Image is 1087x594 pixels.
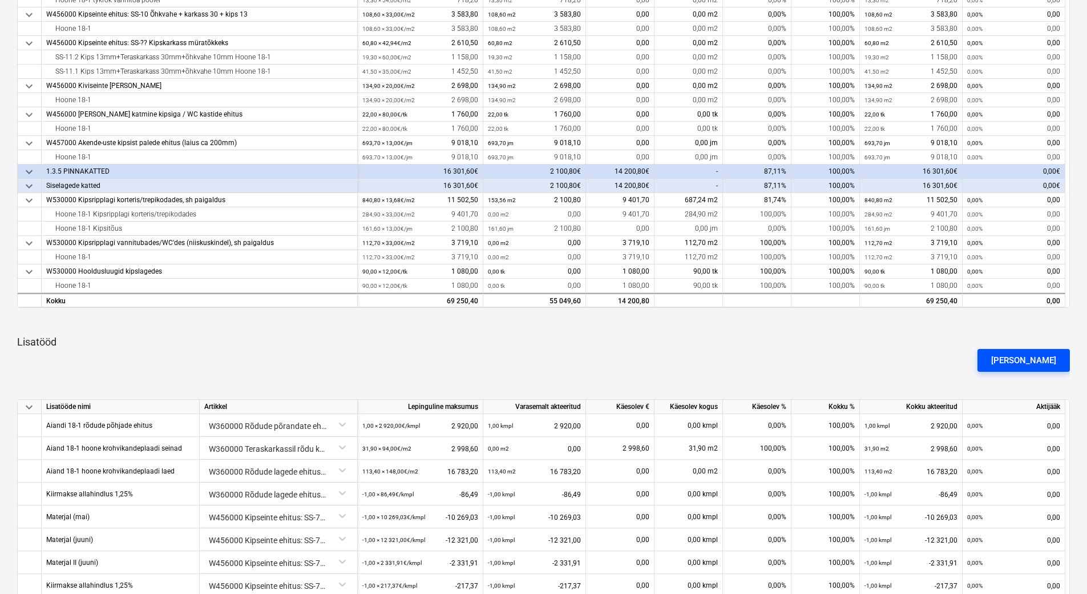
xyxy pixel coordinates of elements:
[488,154,514,160] small: 693,70 jm
[864,40,889,46] small: 60,80 m2
[488,54,512,61] small: 19,30 m2
[723,264,791,279] div: 100,00%
[654,414,723,437] div: 0,00 kmpl
[22,8,36,22] span: keyboard_arrow_down
[42,400,200,414] div: Lisatööde nimi
[967,154,983,160] small: 0,00%
[723,150,791,164] div: 0,00%
[586,122,654,136] div: 0,00
[488,122,581,136] div: 1 760,00
[967,50,1060,65] div: 0,00
[654,179,723,193] div: -
[967,236,1060,250] div: 0,00
[967,22,1060,36] div: 0,00
[654,136,723,150] div: 0,00 jm
[586,36,654,50] div: 0,00
[864,197,892,203] small: 840,80 m2
[864,222,957,236] div: 2 100,80
[967,7,1060,22] div: 0,00
[654,36,723,50] div: 0,00 m2
[791,222,860,236] div: 100,00%
[967,54,983,61] small: 0,00%
[46,122,353,136] div: Hoone 18-1
[488,111,508,118] small: 22,00 tk
[723,50,791,65] div: 0,00%
[791,107,860,122] div: 100,00%
[22,400,36,414] span: keyboard_arrow_down
[654,437,723,460] div: 31,90 m2
[46,150,353,164] div: Hoone 18-1
[864,211,892,218] small: 284,90 m2
[46,36,353,50] div: W456000 Kipseinte ehitus: SS-?? Kipskarkass müratõkkeks
[362,211,415,218] small: 284,90 × 33,00€ / m2
[488,36,581,50] div: 2 610,50
[654,222,723,236] div: 0,00 jm
[586,93,654,107] div: 0,00
[864,226,890,232] small: 161,60 jm
[791,36,860,50] div: 100,00%
[488,207,581,222] div: 0,00
[362,54,411,61] small: 19,30 × 60,00€ / m2
[362,207,478,222] div: 9 401,70
[967,254,983,260] small: 0,00%
[488,40,512,46] small: 60,80 m2
[586,293,654,307] div: 14 200,80
[791,505,860,528] div: 100,00%
[362,222,478,236] div: 2 100,80
[488,126,508,132] small: 22,00 tk
[1030,539,1087,594] iframe: Chat Widget
[586,65,654,79] div: 0,00
[864,65,957,79] div: 1 452,50
[586,107,654,122] div: 0,00
[723,236,791,250] div: 100,00%
[46,222,353,236] div: Hoone 18-1 Kipsitõus
[654,122,723,136] div: 0,00 tk
[362,193,478,207] div: 11 502,50
[967,107,1060,122] div: 0,00
[967,36,1060,50] div: 0,00
[654,50,723,65] div: 0,00 m2
[46,236,353,250] div: W530000 Kipsripplagi vannitubades/WC'des (niiskuskindel), sh paigaldus
[791,236,860,250] div: 100,00%
[654,22,723,36] div: 0,00 m2
[488,22,581,36] div: 3 583,80
[791,437,860,460] div: 100,00%
[586,279,654,293] div: 1 080,00
[864,240,892,246] small: 112,70 m2
[967,111,983,118] small: 0,00%
[483,164,586,179] div: 2 100,80€
[967,193,1060,207] div: 0,00
[654,483,723,505] div: 0,00 kmpl
[654,505,723,528] div: 0,00 kmpl
[22,37,36,50] span: keyboard_arrow_down
[967,40,983,46] small: 0,00%
[967,136,1060,150] div: 0,00
[22,179,36,193] span: keyboard_arrow_down
[362,22,478,36] div: 3 583,80
[791,483,860,505] div: 100,00%
[864,236,957,250] div: 3 719,10
[362,111,407,118] small: 22,00 × 80,00€ / tk
[864,140,890,146] small: 693,70 jm
[586,136,654,150] div: 0,00
[654,551,723,574] div: 0,00 kmpl
[864,207,957,222] div: 9 401,70
[791,193,860,207] div: 100,00%
[967,93,1060,107] div: 0,00
[488,236,581,250] div: 0,00
[654,236,723,250] div: 112,70 m2
[860,179,963,193] div: 16 301,60€
[723,483,791,505] div: 0,00%
[362,69,411,75] small: 41,50 × 35,00€ / m2
[362,240,415,246] small: 112,70 × 33,00€ / m2
[586,236,654,250] div: 3 719,10
[723,179,791,193] div: 87,11%
[723,414,791,437] div: 0,00%
[864,36,957,50] div: 2 610,50
[586,50,654,65] div: 0,00
[864,250,957,264] div: 3 719,10
[362,226,413,232] small: 161,60 × 13,00€ / jm
[488,197,516,203] small: 153,56 m2
[483,179,586,193] div: 2 100,80€
[358,179,483,193] div: 16 301,60€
